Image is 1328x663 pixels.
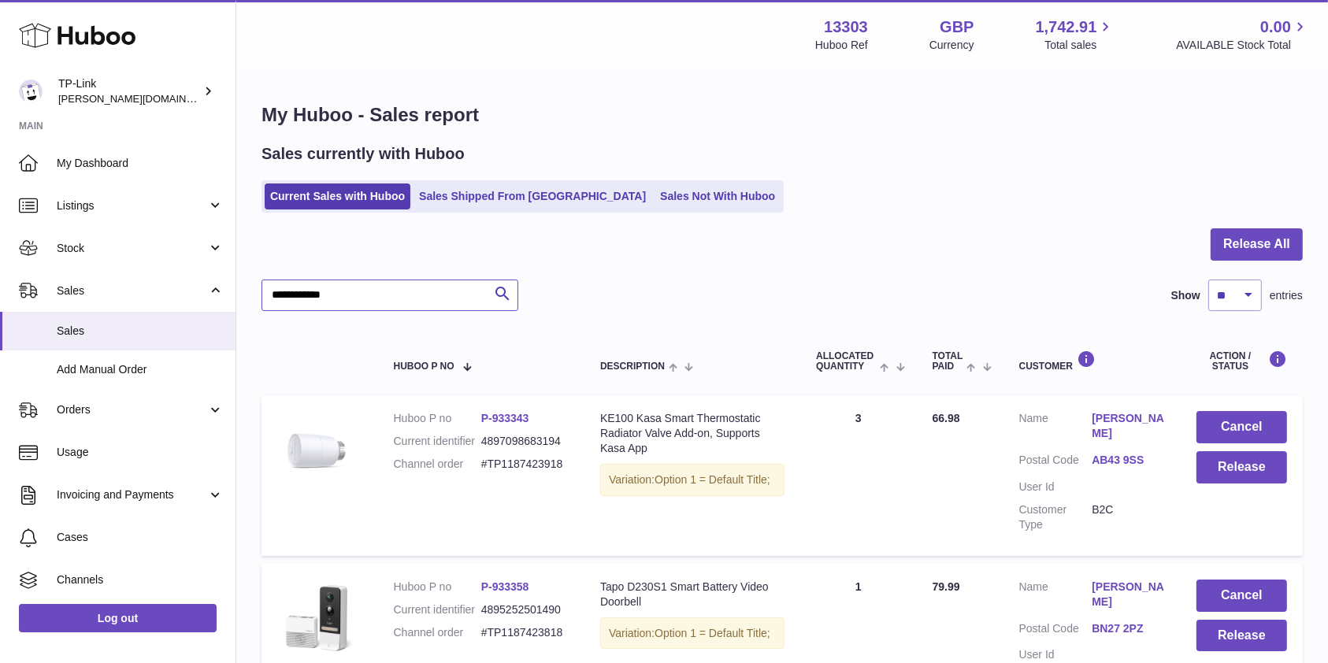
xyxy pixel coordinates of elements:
[933,412,960,424] span: 66.98
[19,604,217,632] a: Log out
[1092,453,1165,468] a: AB43 9SS
[1171,288,1200,303] label: Show
[394,434,481,449] dt: Current identifier
[394,625,481,640] dt: Channel order
[600,580,785,609] div: Tapo D230S1 Smart Battery Video Doorbell
[57,572,224,587] span: Channels
[1211,228,1303,261] button: Release All
[57,530,224,545] span: Cases
[1196,451,1287,483] button: Release
[655,183,781,209] a: Sales Not With Huboo
[933,351,963,372] span: Total paid
[57,362,224,377] span: Add Manual Order
[600,361,665,372] span: Description
[58,92,398,105] span: [PERSON_NAME][DOMAIN_NAME][EMAIL_ADDRESS][DOMAIN_NAME]
[57,402,207,417] span: Orders
[933,580,960,593] span: 79.99
[57,324,224,339] span: Sales
[1036,17,1115,53] a: 1,742.91 Total sales
[57,445,224,460] span: Usage
[1036,17,1097,38] span: 1,742.91
[277,411,356,490] img: KE100_EU_1.0_1.jpg
[394,602,481,617] dt: Current identifier
[57,487,207,502] span: Invoicing and Payments
[57,156,224,171] span: My Dashboard
[1092,621,1165,636] a: BN27 2PZ
[1019,647,1092,662] dt: User Id
[19,80,43,103] img: susie.li@tp-link.com
[1176,38,1309,53] span: AVAILABLE Stock Total
[262,143,465,165] h2: Sales currently with Huboo
[1196,350,1287,372] div: Action / Status
[1019,621,1092,640] dt: Postal Code
[655,473,770,486] span: Option 1 = Default Title;
[824,17,868,38] strong: 13303
[1196,411,1287,443] button: Cancel
[277,580,356,658] img: D230S1main.jpg
[57,283,207,298] span: Sales
[1019,350,1165,372] div: Customer
[414,183,651,209] a: Sales Shipped From [GEOGRAPHIC_DATA]
[481,625,569,640] dd: #TP1187423818
[394,361,454,372] span: Huboo P no
[481,412,529,424] a: P-933343
[600,411,785,456] div: KE100 Kasa Smart Thermostatic Radiator Valve Add-on, Supports Kasa App
[1270,288,1303,303] span: entries
[815,38,868,53] div: Huboo Ref
[1092,580,1165,609] a: [PERSON_NAME]
[655,627,770,639] span: Option 1 = Default Title;
[600,464,785,496] div: Variation:
[57,241,207,256] span: Stock
[940,17,974,38] strong: GBP
[481,434,569,449] dd: 4897098683194
[1019,580,1092,613] dt: Name
[481,580,529,593] a: P-933358
[1044,38,1115,53] span: Total sales
[1196,620,1287,652] button: Release
[1092,502,1165,532] dd: B2C
[265,183,410,209] a: Current Sales with Huboo
[1260,17,1291,38] span: 0.00
[58,76,200,106] div: TP-Link
[394,580,481,594] dt: Huboo P no
[1196,580,1287,612] button: Cancel
[1019,411,1092,445] dt: Name
[1019,480,1092,494] dt: User Id
[600,617,785,650] div: Variation:
[929,38,974,53] div: Currency
[262,102,1303,128] h1: My Huboo - Sales report
[1019,453,1092,472] dt: Postal Code
[481,602,569,617] dd: 4895252501490
[394,457,481,472] dt: Channel order
[394,411,481,426] dt: Huboo P no
[1092,411,1165,441] a: [PERSON_NAME]
[57,198,207,213] span: Listings
[481,457,569,472] dd: #TP1187423918
[800,395,916,555] td: 3
[1176,17,1309,53] a: 0.00 AVAILABLE Stock Total
[1019,502,1092,532] dt: Customer Type
[816,351,876,372] span: ALLOCATED Quantity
